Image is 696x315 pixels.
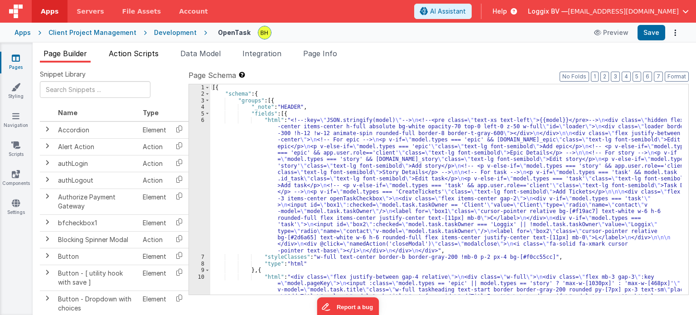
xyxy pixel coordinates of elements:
[665,72,689,82] button: Format
[139,189,170,214] td: Element
[143,109,159,116] span: Type
[242,49,281,58] span: Integration
[54,155,139,172] td: authLogin
[258,26,271,39] img: 3ad3aa5857d352abba5aafafe73d6257
[430,7,466,16] span: AI Assistant
[139,172,170,189] td: Action
[54,214,139,231] td: bfcheckbox1
[54,265,139,291] td: Button - [ utility hook with save ]
[14,28,31,37] div: Apps
[109,49,159,58] span: Action Scripts
[638,25,665,40] button: Save
[189,111,210,117] div: 5
[122,7,161,16] span: File Assets
[48,28,136,37] div: Client Project Management
[54,231,139,248] td: Blocking Spinner Modal
[139,214,170,231] td: Element
[218,29,251,36] h4: OpenTask
[139,155,170,172] td: Action
[40,70,86,79] span: Snippet Library
[591,72,599,82] button: 1
[568,7,679,16] span: [EMAIL_ADDRESS][DOMAIN_NAME]
[189,91,210,97] div: 2
[139,231,170,248] td: Action
[189,254,210,260] div: 7
[189,97,210,104] div: 3
[54,138,139,155] td: Alert Action
[189,261,210,267] div: 8
[189,267,210,273] div: 9
[154,28,197,37] div: Development
[41,7,58,16] span: Apps
[54,121,139,139] td: Accordion
[139,248,170,265] td: Element
[43,49,87,58] span: Page Builder
[139,138,170,155] td: Action
[414,4,472,19] button: AI Assistant
[633,72,641,82] button: 5
[643,72,652,82] button: 6
[58,109,77,116] span: Name
[560,72,589,82] button: No Folds
[189,117,210,254] div: 6
[528,7,568,16] span: Loggix BV —
[189,104,210,110] div: 4
[139,265,170,291] td: Element
[54,248,139,265] td: Button
[303,49,337,58] span: Page Info
[188,70,236,81] span: Page Schema
[54,172,139,189] td: authLogout
[600,72,609,82] button: 2
[528,7,689,16] button: Loggix BV — [EMAIL_ADDRESS][DOMAIN_NAME]
[139,121,170,139] td: Element
[669,26,681,39] button: Options
[622,72,631,82] button: 4
[54,189,139,214] td: Authorize Payment Gateway
[189,84,210,91] div: 1
[180,49,221,58] span: Data Model
[40,81,150,98] input: Search Snippets ...
[77,7,104,16] span: Servers
[589,25,634,40] button: Preview
[654,72,663,82] button: 7
[611,72,620,82] button: 3
[493,7,507,16] span: Help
